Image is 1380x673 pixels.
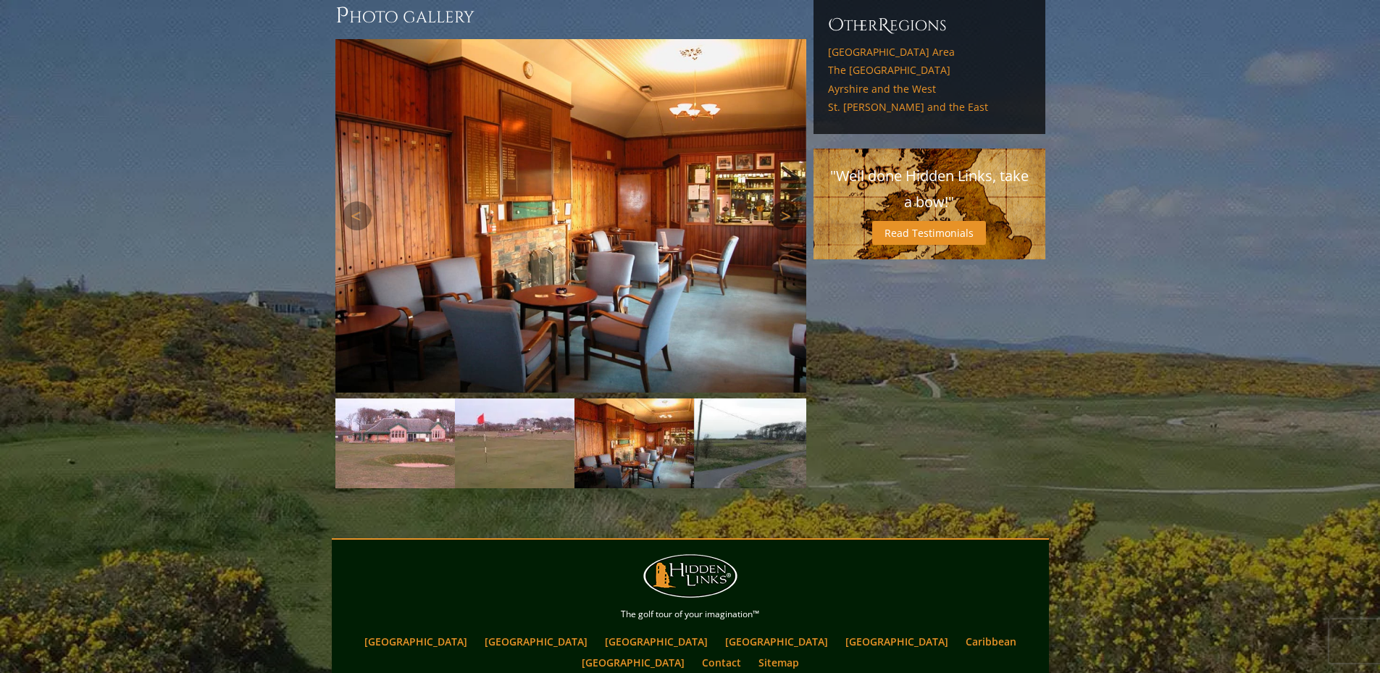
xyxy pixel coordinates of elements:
[357,631,474,652] a: [GEOGRAPHIC_DATA]
[770,201,799,230] a: Next
[343,201,372,230] a: Previous
[878,14,890,37] span: R
[574,652,692,673] a: [GEOGRAPHIC_DATA]
[958,631,1024,652] a: Caribbean
[828,46,1031,59] a: [GEOGRAPHIC_DATA] Area
[828,101,1031,114] a: St. [PERSON_NAME] and the East
[828,14,844,37] span: O
[838,631,955,652] a: [GEOGRAPHIC_DATA]
[335,1,806,30] h3: Photo Gallery
[828,83,1031,96] a: Ayrshire and the West
[828,163,1031,215] p: "Well done Hidden Links, take a bow!"
[695,652,748,673] a: Contact
[598,631,715,652] a: [GEOGRAPHIC_DATA]
[828,64,1031,77] a: The [GEOGRAPHIC_DATA]
[828,14,1031,37] h6: ther egions
[872,221,986,245] a: Read Testimonials
[335,606,1045,622] p: The golf tour of your imagination™
[718,631,835,652] a: [GEOGRAPHIC_DATA]
[751,652,806,673] a: Sitemap
[477,631,595,652] a: [GEOGRAPHIC_DATA]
